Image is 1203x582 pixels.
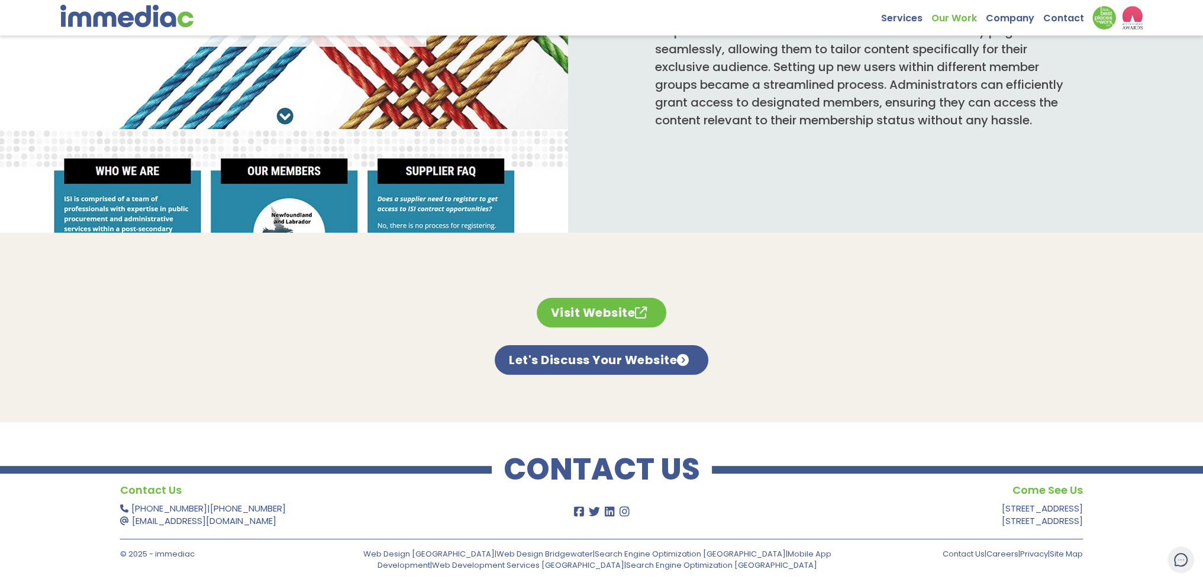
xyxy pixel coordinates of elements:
a: Visit Website [537,298,667,327]
a: Services [881,6,931,24]
a: Mobile App Development [377,548,831,571]
h2: CONTACT US [492,458,712,481]
a: Site Map [1050,548,1083,560]
a: Company [985,6,1043,24]
img: immediac [60,5,193,27]
img: Down [1092,6,1116,30]
a: [EMAIL_ADDRESS][DOMAIN_NAME] [132,515,276,527]
h4: Contact Us [120,481,512,499]
a: [PHONE_NUMBER] [131,502,207,515]
a: Contact Us [943,548,985,560]
img: logo2_wea_nobg.webp [1122,6,1143,30]
a: Search Engine Optimization [GEOGRAPHIC_DATA] [594,548,785,560]
a: Web Design [GEOGRAPHIC_DATA] [363,548,494,560]
p: | | | [851,548,1083,560]
a: Contact [1043,6,1092,24]
a: Careers [986,548,1018,560]
h4: Come See Us [691,481,1083,499]
a: Privacy [1020,548,1048,560]
p: | [120,502,512,527]
a: [PHONE_NUMBER] [210,502,286,515]
p: | | | | | [361,548,833,571]
p: © 2025 - immediac [120,548,352,560]
a: Search Engine Optimization [GEOGRAPHIC_DATA] [625,560,817,571]
a: Our Work [931,6,985,24]
a: Web Development Services [GEOGRAPHIC_DATA] [431,560,624,571]
a: [STREET_ADDRESS][STREET_ADDRESS] [1002,502,1083,527]
a: Let's Discuss Your Website [495,345,708,375]
a: Web Design Bridgewater [496,548,592,560]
